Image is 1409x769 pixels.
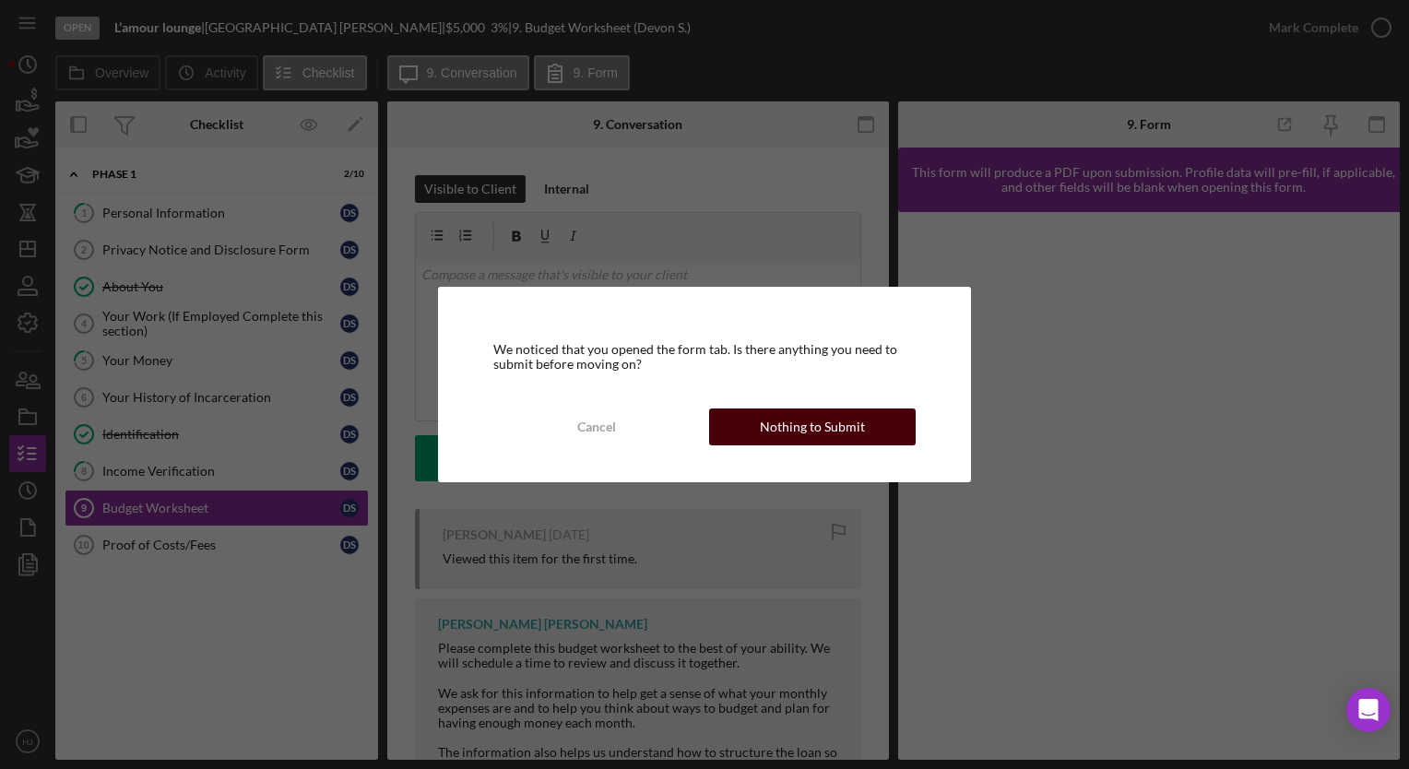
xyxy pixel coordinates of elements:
[1346,688,1391,732] div: Open Intercom Messenger
[493,408,700,445] button: Cancel
[709,408,916,445] button: Nothing to Submit
[760,408,865,445] div: Nothing to Submit
[577,408,616,445] div: Cancel
[493,342,916,372] div: We noticed that you opened the form tab. Is there anything you need to submit before moving on?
